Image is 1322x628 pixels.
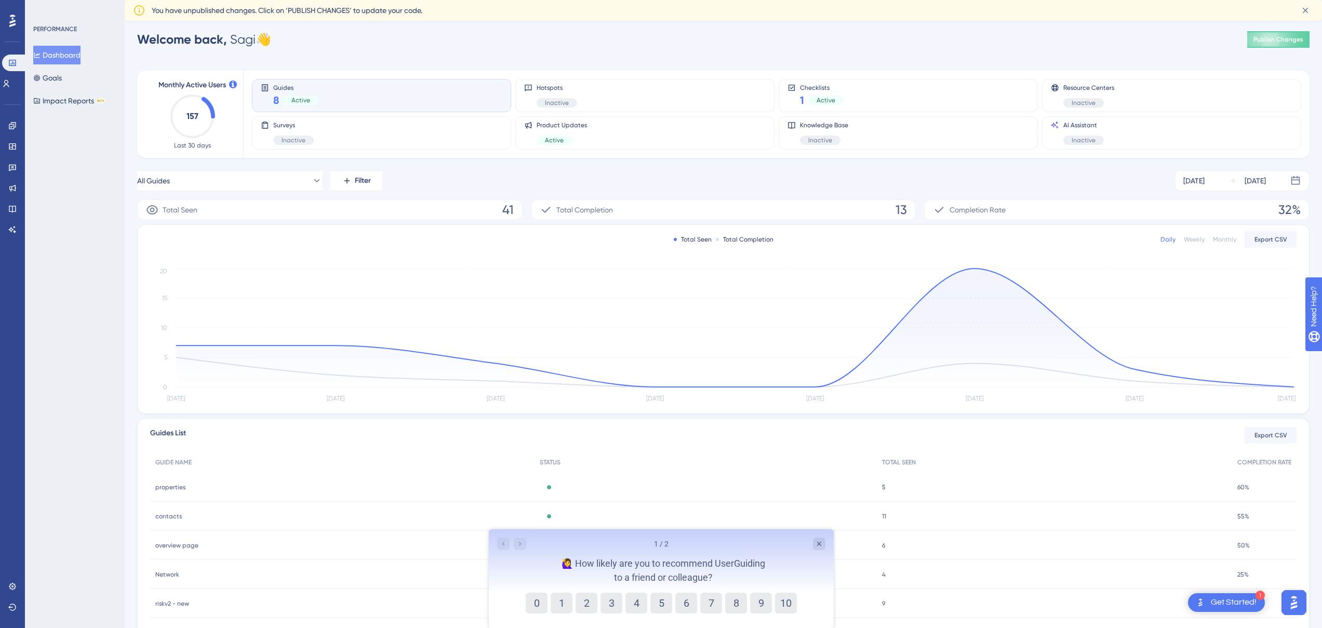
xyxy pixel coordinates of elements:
[882,512,886,520] span: 11
[163,204,197,216] span: Total Seen
[674,235,712,244] div: Total Seen
[96,98,105,103] div: BETA
[273,84,318,91] span: Guides
[489,529,834,628] iframe: UserGuiding Survey
[966,395,983,402] tspan: [DATE]
[1237,483,1249,491] span: 60%
[1254,235,1287,244] span: Export CSV
[487,395,504,402] tspan: [DATE]
[1184,235,1205,244] div: Weekly
[1063,84,1114,92] span: Resource Centers
[502,202,514,218] span: 41
[1245,427,1297,444] button: Export CSV
[291,96,310,104] span: Active
[1072,136,1096,144] span: Inactive
[155,541,198,550] span: overview page
[167,395,185,402] tspan: [DATE]
[1063,121,1104,129] span: AI Assistant
[556,204,613,216] span: Total Completion
[950,204,1006,216] span: Completion Rate
[537,121,587,129] span: Product Updates
[163,383,167,391] tspan: 0
[1278,587,1310,618] iframe: UserGuiding AI Assistant Launcher
[1211,597,1257,608] div: Get Started!
[273,121,314,129] span: Surveys
[1213,235,1236,244] div: Monthly
[806,395,824,402] tspan: [DATE]
[155,483,185,491] span: properties
[33,91,105,110] button: Impact ReportsBETA
[882,599,885,608] span: 9
[1126,395,1143,402] tspan: [DATE]
[882,458,916,466] span: TOTAL SEEN
[882,570,886,579] span: 4
[1194,596,1207,609] img: launcher-image-alternative-text
[150,427,186,444] span: Guides List
[155,570,179,579] span: Network
[137,175,170,187] span: All Guides
[1237,512,1249,520] span: 55%
[545,99,569,107] span: Inactive
[716,235,773,244] div: Total Completion
[273,93,279,108] span: 8
[1278,202,1301,218] span: 32%
[160,268,167,275] tspan: 20
[282,136,305,144] span: Inactive
[1245,175,1266,187] div: [DATE]
[152,4,422,17] span: You have unpublished changes. Click on ‘PUBLISH CHANGES’ to update your code.
[896,202,907,218] span: 13
[1247,31,1310,48] button: Publish Changes
[800,93,804,108] span: 1
[1183,175,1205,187] div: [DATE]
[882,541,885,550] span: 6
[537,84,577,92] span: Hotspots
[137,32,227,47] span: Welcome back,
[327,395,344,402] tspan: [DATE]
[155,599,189,608] span: riskv2 - new
[1245,231,1297,248] button: Export CSV
[1237,570,1249,579] span: 25%
[1160,235,1176,244] div: Daily
[1278,395,1296,402] tspan: [DATE]
[1237,458,1291,466] span: COMPLETION RATE
[24,3,65,15] span: Need Help?
[1256,591,1265,600] div: 1
[1237,541,1250,550] span: 50%
[800,121,848,129] span: Knowledge Base
[817,96,835,104] span: Active
[800,84,844,91] span: Checklists
[33,69,62,87] button: Goals
[882,483,886,491] span: 5
[808,136,832,144] span: Inactive
[1253,35,1303,44] span: Publish Changes
[1254,431,1287,439] span: Export CSV
[186,111,198,121] text: 157
[330,170,382,191] button: Filter
[545,136,564,144] span: Active
[155,512,182,520] span: contacts
[646,395,664,402] tspan: [DATE]
[33,25,77,33] div: PERFORMANCE
[161,324,167,331] tspan: 10
[355,175,371,187] span: Filter
[1072,99,1096,107] span: Inactive
[164,354,167,361] tspan: 5
[137,170,322,191] button: All Guides
[158,79,226,91] span: Monthly Active Users
[1188,593,1265,612] div: Open Get Started! checklist, remaining modules: 1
